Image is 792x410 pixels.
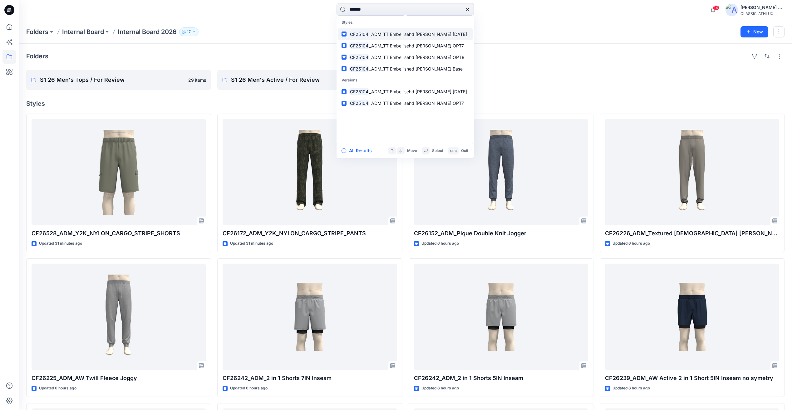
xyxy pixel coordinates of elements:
span: _ADM_TT Embellisehd [PERSON_NAME] [DATE] [369,89,467,94]
p: Select [432,148,443,154]
a: CF26172_ADM_Y2K_NYLON_CARGO_STRIPE_PANTS [223,119,397,225]
a: CF26242_ADM_2 in 1 Shorts 7IN Inseam [223,264,397,370]
p: S1 26 Men's Tops / For Review [40,76,184,84]
a: CF25104_ADM_TT Embellisehd [PERSON_NAME] [DATE] [338,86,473,97]
a: S1 26 Men's Tops / For Review29 items [26,70,211,90]
p: Updated 6 hours ago [421,240,459,247]
h4: Styles [26,100,785,107]
span: _ADM_TT Embellished [PERSON_NAME] Base [369,66,463,71]
mark: CF25104 [349,88,369,95]
p: Updated 31 minutes ago [39,240,82,247]
p: Updated 6 hours ago [612,385,650,392]
p: CF26239_ADM_AW Active 2 in 1 Short 5IN Inseam no symetry [605,374,779,383]
p: Styles [338,17,473,28]
a: S1 26 Men's Active / For Review22 items [217,70,402,90]
a: CF26239_ADM_AW Active 2 in 1 Short 5IN Inseam no symetry [605,264,779,370]
span: _ADM_TT Embellisehd [PERSON_NAME] OPT7 [369,100,464,106]
p: 29 items [188,77,206,83]
div: [PERSON_NAME] Cfai [740,4,784,11]
p: Move [407,148,417,154]
mark: CF25104 [349,31,369,38]
a: CF26242_ADM_2 in 1 Shorts 5IN Inseam [414,264,588,370]
a: Internal Board [62,27,104,36]
mark: CF25104 [349,54,369,61]
a: CF25104_ADM_TT Embellisehd [PERSON_NAME] [DATE] [338,28,473,40]
mark: CF25104 [349,100,369,107]
button: All Results [342,147,376,154]
p: Updated 6 hours ago [39,385,76,392]
p: 17 [187,28,191,35]
p: Internal Board 2026 [118,27,177,36]
p: Updated 6 hours ago [612,240,650,247]
mark: CF25104 [349,65,369,72]
p: Updated 31 minutes ago [230,240,273,247]
span: _ADM_TT Embellisehd [PERSON_NAME] OPT8 [369,55,465,60]
a: CF25104_ADM_TT Embellisehd [PERSON_NAME] OPT7 [338,97,473,109]
a: CF26528_ADM_Y2K_NYLON_CARGO_STRIPE_SHORTS [32,119,206,225]
span: 14 [713,5,720,10]
button: New [740,26,768,37]
p: CF26242_ADM_2 in 1 Shorts 7IN Inseam [223,374,397,383]
p: Updated 6 hours ago [421,385,459,392]
p: CF26226_ADM_Textured [DEMOGRAPHIC_DATA] [PERSON_NAME] [605,229,779,238]
a: CF26225_ADM_AW Twill Fleece Joggy [32,264,206,370]
p: CF26528_ADM_Y2K_NYLON_CARGO_STRIPE_SHORTS [32,229,206,238]
a: CF25104_ADM_TT Embellisehd [PERSON_NAME] OPT7 [338,40,473,51]
button: 17 [179,27,199,36]
a: CF26152_ADM_Pique Double Knit Jogger [414,119,588,225]
div: CLASSIC_ATHLUX [740,11,784,16]
a: Folders [26,27,48,36]
p: esc [450,148,457,154]
a: CF26226_ADM_Textured French Terry Jogger [605,119,779,225]
h4: Folders [26,52,48,60]
a: CF25104_ADM_TT Embellisehd [PERSON_NAME] OPT8 [338,51,473,63]
span: _ADM_TT Embellisehd [PERSON_NAME] OPT7 [369,43,464,48]
p: CF26172_ADM_Y2K_NYLON_CARGO_STRIPE_PANTS [223,229,397,238]
p: Updated 6 hours ago [230,385,268,392]
p: Quit [461,148,468,154]
p: CF26152_ADM_Pique Double Knit Jogger [414,229,588,238]
p: S1 26 Men's Active / For Review [231,76,376,84]
p: CF26225_ADM_AW Twill Fleece Joggy [32,374,206,383]
img: avatar [726,4,738,16]
p: CF26242_ADM_2 in 1 Shorts 5IN Inseam [414,374,588,383]
span: _ADM_TT Embellisehd [PERSON_NAME] [DATE] [369,32,467,37]
p: Versions [338,75,473,86]
mark: CF25104 [349,42,369,49]
a: CF25104_ADM_TT Embellished [PERSON_NAME] Base [338,63,473,75]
